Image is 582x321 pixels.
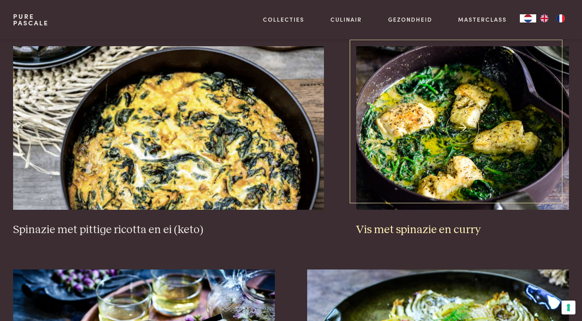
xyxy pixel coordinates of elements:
[263,15,304,24] a: Collecties
[13,46,324,237] a: Spinazie met pittige ricotta en ei (keto) Spinazie met pittige ricotta en ei (keto)
[520,14,569,22] aside: Language selected: Nederlands
[458,15,507,24] a: Masterclass
[388,15,432,24] a: Gezondheid
[356,46,569,210] img: Vis met spinazie en curry
[13,223,324,237] h3: Spinazie met pittige ricotta en ei (keto)
[520,14,536,22] div: Language
[356,46,569,237] a: Vis met spinazie en curry Vis met spinazie en curry
[553,14,569,22] a: FR
[356,223,569,237] h3: Vis met spinazie en curry
[520,14,536,22] a: NL
[536,14,569,22] ul: Language list
[330,15,362,24] a: Culinair
[562,301,575,314] button: Uw voorkeuren voor toestemming voor trackingtechnologieën
[13,46,324,210] img: Spinazie met pittige ricotta en ei (keto)
[536,14,553,22] a: EN
[13,13,49,26] a: PurePascale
